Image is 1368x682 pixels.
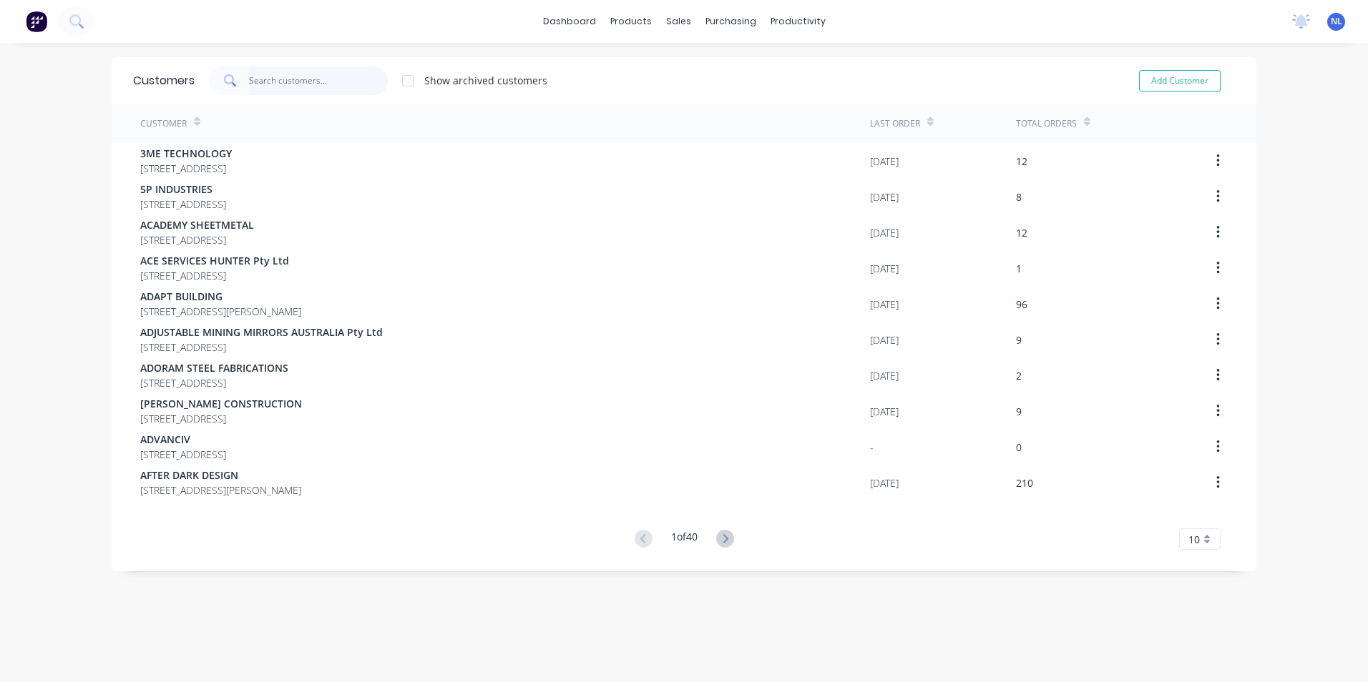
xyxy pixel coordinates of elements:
span: 5P INDUSTRIES [140,182,226,197]
span: [PERSON_NAME] CONSTRUCTION [140,396,302,411]
span: AFTER DARK DESIGN [140,468,301,483]
span: [STREET_ADDRESS] [140,375,288,390]
div: 210 [1016,475,1033,490]
div: 9 [1016,332,1022,347]
div: 12 [1016,154,1027,169]
span: ACE SERVICES HUNTER Pty Ltd [140,253,289,268]
div: [DATE] [870,225,899,240]
span: [STREET_ADDRESS] [140,447,226,462]
span: ACADEMY SHEETMETAL [140,217,254,232]
span: [STREET_ADDRESS] [140,411,302,426]
span: ADJUSTABLE MINING MIRRORS AUSTRALIA Pty Ltd [140,325,383,340]
div: [DATE] [870,368,899,383]
input: Search customers... [249,66,389,95]
span: 3ME TECHNOLOGY [140,146,232,161]
span: 10 [1188,532,1200,547]
div: Customer [140,117,187,130]
span: ADAPT BUILDING [140,289,301,304]
div: 12 [1016,225,1027,240]
span: [STREET_ADDRESS] [140,340,383,355]
div: 8 [1016,189,1022,204]
div: purchasing [698,11,763,32]
div: 9 [1016,404,1022,419]
span: NL [1331,15,1342,28]
div: [DATE] [870,261,899,276]
div: 96 [1016,297,1027,312]
span: ADVANCIV [140,432,226,447]
div: [DATE] [870,154,899,169]
div: 2 [1016,368,1022,383]
a: dashboard [536,11,603,32]
div: Last Order [870,117,920,130]
div: [DATE] [870,404,899,419]
div: [DATE] [870,297,899,312]
span: [STREET_ADDRESS] [140,232,254,247]
span: [STREET_ADDRESS] [140,268,289,283]
div: Total Orders [1016,117,1077,130]
div: 1 [1016,261,1022,276]
div: 1 of 40 [671,529,698,550]
div: products [603,11,659,32]
div: sales [659,11,698,32]
div: 0 [1016,440,1022,455]
span: [STREET_ADDRESS][PERSON_NAME] [140,304,301,319]
div: - [870,440,874,455]
div: [DATE] [870,475,899,490]
div: Customers [133,72,195,89]
span: [STREET_ADDRESS][PERSON_NAME] [140,483,301,498]
button: Add Customer [1139,70,1221,92]
span: [STREET_ADDRESS] [140,197,226,212]
img: Factory [26,11,47,32]
div: Show archived customers [424,73,547,88]
div: [DATE] [870,332,899,347]
span: ADORAM STEEL FABRICATIONS [140,360,288,375]
div: [DATE] [870,189,899,204]
div: productivity [763,11,833,32]
span: [STREET_ADDRESS] [140,161,232,176]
